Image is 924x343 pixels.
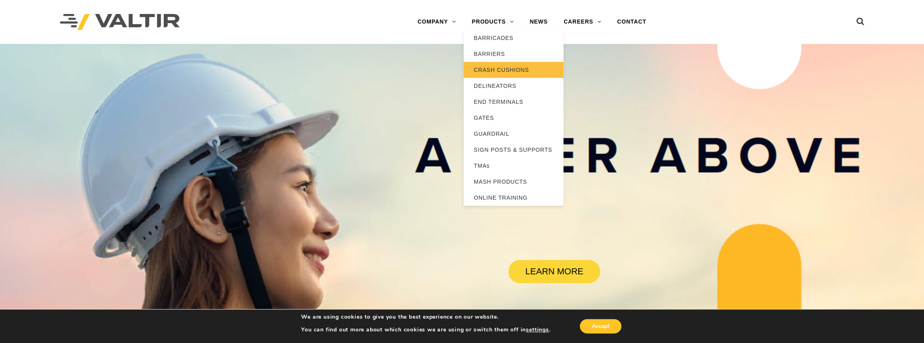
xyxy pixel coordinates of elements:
a: DELINEATORS [464,78,563,94]
a: COMPANY [410,14,464,30]
a: CONTACT [609,14,654,30]
button: Accept [580,319,621,333]
p: You can find out more about which cookies we are using or switch them off in . [301,326,550,333]
a: NEWS [521,14,555,30]
a: LEARN MORE [508,260,600,283]
a: BARRICADES [464,30,563,46]
a: MASH PRODUCTS [464,174,563,190]
button: settings [526,326,549,333]
a: CRASH CUSHIONS [464,62,563,78]
a: SIGN POSTS & SUPPORTS [464,142,563,158]
a: END TERMINALS [464,94,563,110]
a: PRODUCTS [464,14,521,30]
img: Valtir [60,14,180,30]
a: BARRIERS [464,46,563,62]
a: TMAs [464,158,563,174]
a: ONLINE TRAINING [464,190,563,206]
a: GUARDRAIL [464,126,563,142]
a: CAREERS [555,14,609,30]
a: GATES [464,110,563,126]
p: We are using cookies to give you the best experience on our website. [301,313,550,321]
